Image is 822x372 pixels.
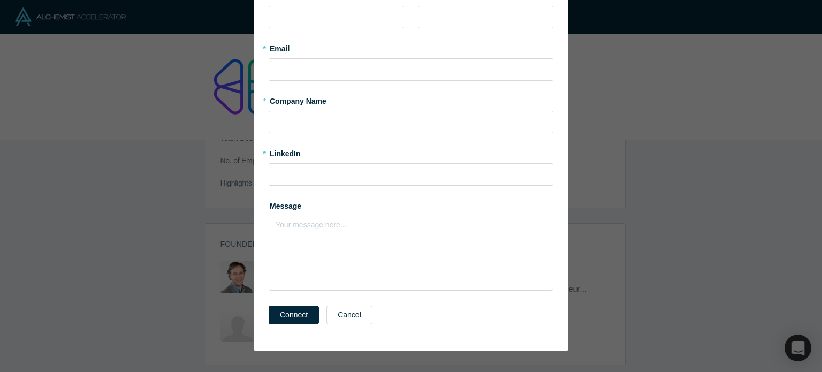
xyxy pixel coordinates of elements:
[269,197,553,212] label: Message
[269,40,553,55] label: Email
[269,216,553,291] div: rdw-wrapper
[269,92,553,107] label: Company Name
[269,306,319,324] button: Connect
[269,145,301,160] label: LinkedIn
[326,306,372,324] button: Cancel
[276,219,546,237] div: rdw-editor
